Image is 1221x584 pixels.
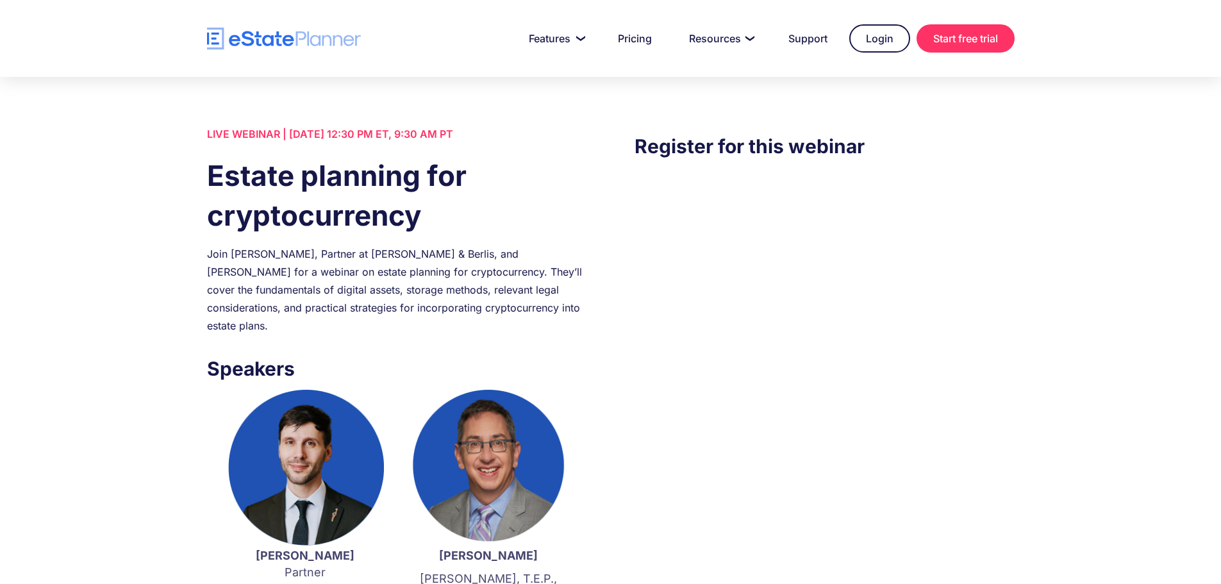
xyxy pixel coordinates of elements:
[849,24,910,53] a: Login
[207,28,361,50] a: home
[207,156,586,235] h1: Estate planning for cryptocurrency
[256,549,354,562] strong: [PERSON_NAME]
[917,24,1015,53] a: Start free trial
[226,547,384,581] p: Partner
[207,354,586,383] h3: Speakers
[602,26,667,51] a: Pricing
[635,131,1014,161] h3: Register for this webinar
[674,26,767,51] a: Resources
[207,245,586,335] div: Join [PERSON_NAME], Partner at [PERSON_NAME] & Berlis, and [PERSON_NAME] for a webinar on estate ...
[635,187,1014,405] iframe: Form 0
[773,26,843,51] a: Support
[513,26,596,51] a: Features
[439,549,538,562] strong: [PERSON_NAME]
[207,125,586,143] div: LIVE WEBINAR | [DATE] 12:30 PM ET, 9:30 AM PT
